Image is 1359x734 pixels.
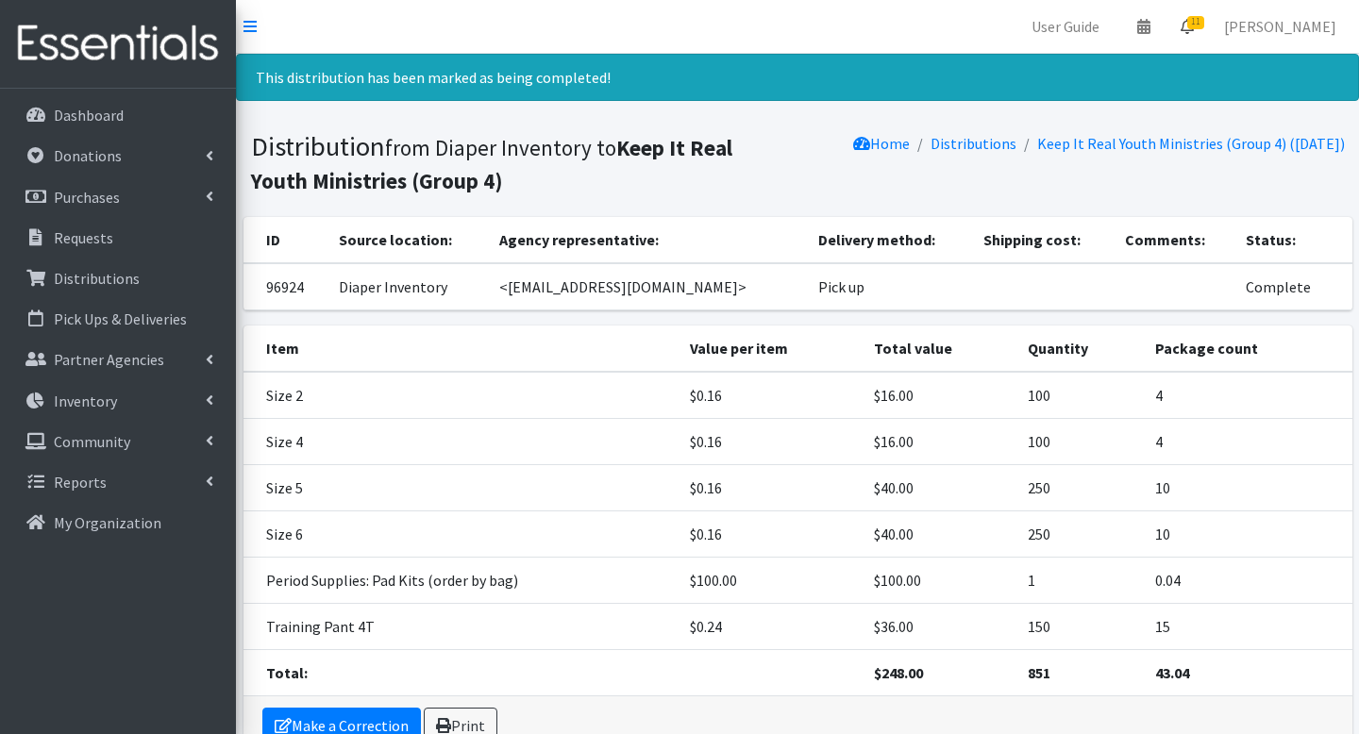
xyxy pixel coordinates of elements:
p: Dashboard [54,106,124,125]
td: 100 [1016,419,1143,465]
td: $40.00 [863,465,1016,511]
td: $0.16 [679,511,863,558]
a: Pick Ups & Deliveries [8,300,228,338]
td: $0.16 [679,372,863,419]
td: 10 [1144,511,1352,558]
th: Delivery method: [807,217,972,263]
td: 250 [1016,511,1143,558]
th: Total value [863,325,1016,372]
a: Donations [8,137,228,175]
td: $16.00 [863,372,1016,419]
th: Quantity [1016,325,1143,372]
td: $40.00 [863,511,1016,558]
p: Requests [54,228,113,247]
td: Size 6 [243,511,679,558]
td: 10 [1144,465,1352,511]
td: 4 [1144,419,1352,465]
p: Reports [54,473,107,492]
th: ID [243,217,328,263]
h1: Distribution [251,130,791,195]
th: Package count [1144,325,1352,372]
td: Size 2 [243,372,679,419]
th: Comments: [1114,217,1235,263]
p: Distributions [54,269,140,288]
td: 15 [1144,604,1352,650]
a: Home [853,134,910,153]
a: Distributions [8,259,228,297]
th: Shipping cost: [972,217,1114,263]
td: 96924 [243,263,328,310]
a: Requests [8,219,228,257]
td: 100 [1016,372,1143,419]
td: <[EMAIL_ADDRESS][DOMAIN_NAME]> [488,263,807,310]
td: Period Supplies: Pad Kits (order by bag) [243,558,679,604]
td: $0.16 [679,419,863,465]
a: Keep It Real Youth Ministries (Group 4) ([DATE]) [1037,134,1345,153]
td: $36.00 [863,604,1016,650]
td: 4 [1144,372,1352,419]
strong: $248.00 [874,663,923,682]
td: 0.04 [1144,558,1352,604]
td: 150 [1016,604,1143,650]
td: $100.00 [863,558,1016,604]
strong: 43.04 [1155,663,1189,682]
a: Reports [8,463,228,501]
td: Pick up [807,263,972,310]
a: User Guide [1016,8,1115,45]
a: Distributions [931,134,1016,153]
td: $100.00 [679,558,863,604]
td: Training Pant 4T [243,604,679,650]
a: My Organization [8,504,228,542]
small: from Diaper Inventory to [251,134,732,194]
span: 11 [1187,16,1204,29]
th: Status: [1234,217,1351,263]
p: Community [54,432,130,451]
th: Item [243,325,679,372]
p: Inventory [54,392,117,410]
img: HumanEssentials [8,12,228,75]
p: My Organization [54,513,161,532]
td: Complete [1234,263,1351,310]
strong: Total: [266,663,308,682]
div: This distribution has been marked as being completed! [236,54,1359,101]
strong: 851 [1028,663,1050,682]
th: Value per item [679,325,863,372]
a: Purchases [8,178,228,216]
p: Donations [54,146,122,165]
td: $16.00 [863,419,1016,465]
a: Partner Agencies [8,341,228,378]
th: Source location: [327,217,488,263]
p: Purchases [54,188,120,207]
a: 11 [1166,8,1209,45]
p: Pick Ups & Deliveries [54,309,187,328]
td: Diaper Inventory [327,263,488,310]
td: 250 [1016,465,1143,511]
a: Inventory [8,382,228,420]
th: Agency representative: [488,217,807,263]
b: Keep It Real Youth Ministries (Group 4) [251,134,732,194]
a: Community [8,423,228,460]
td: Size 4 [243,419,679,465]
td: $0.16 [679,465,863,511]
td: $0.24 [679,604,863,650]
a: Dashboard [8,96,228,134]
td: Size 5 [243,465,679,511]
a: [PERSON_NAME] [1209,8,1351,45]
p: Partner Agencies [54,350,164,369]
td: 1 [1016,558,1143,604]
